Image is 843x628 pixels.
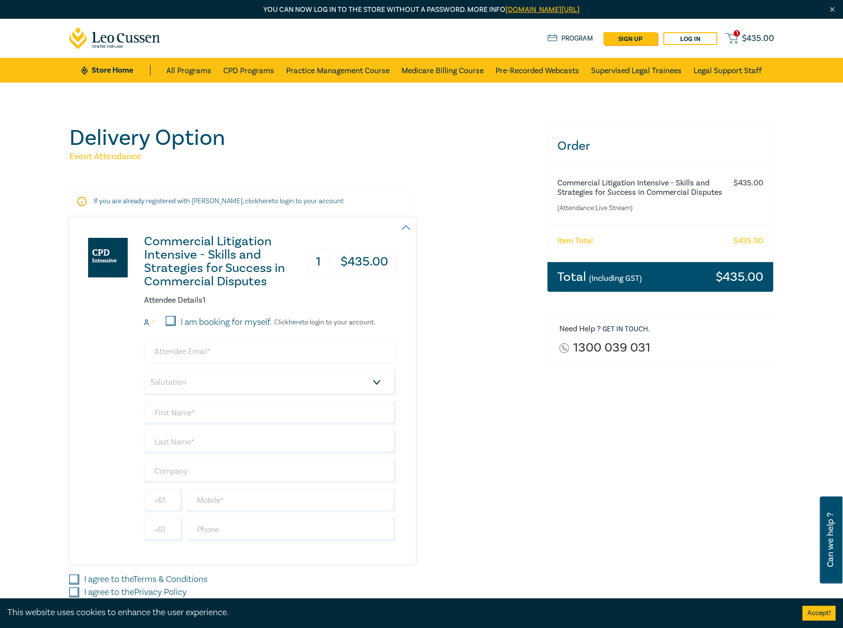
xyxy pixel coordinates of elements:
[258,197,272,206] a: here
[286,58,390,83] a: Practice Management Course
[308,248,329,275] h3: 1
[694,58,762,83] a: Legal Support Staff
[166,58,211,83] a: All Programs
[828,5,837,14] img: Close
[401,58,484,83] a: Medicare Billing Course
[802,606,836,621] button: Accept cookies
[144,235,307,288] h3: Commercial Litigation Intensive - Skills and Strategies for Success in Commercial Disputes
[496,58,579,83] a: Pre-Recorded Webcasts
[69,125,535,151] h1: Delivery Option
[557,203,724,213] small: (Attendance: Live Stream )
[734,179,763,188] h6: $ 435.00
[144,459,396,483] input: Company
[826,502,835,578] span: Can we help ?
[559,324,766,334] h6: Need Help ? .
[84,573,207,586] label: I agree to the
[144,518,183,541] input: +61
[742,33,774,44] span: $ 435.00
[152,319,154,326] small: 1
[84,586,187,599] label: I agree to the
[81,65,150,76] a: Store Home
[88,238,128,277] img: Commercial Litigation Intensive - Skills and Strategies for Success in Commercial Disputes
[133,574,207,585] a: Terms & Conditions
[734,236,763,246] h6: $ 435.00
[69,151,535,163] h5: Event Attendance
[94,196,392,206] p: If you are already registered with [PERSON_NAME], click to login to your account
[591,58,682,83] a: Supervised Legal Trainees
[602,325,648,334] a: Get in touch
[716,270,763,283] h3: $ 435.00
[144,489,183,512] input: +61
[144,296,396,305] h6: Attendee Details 1
[69,4,774,15] p: You can now log in to the store without a password. More info
[734,30,740,37] span: 1
[573,341,650,355] a: 1300 039 031
[144,430,396,454] input: Last Name*
[557,179,724,197] h6: Commercial Litigation Intensive - Skills and Strategies for Success in Commercial Disputes
[187,489,396,512] input: Mobile*
[181,316,272,329] label: I am booking for myself.
[333,248,396,275] h3: $ 435.00
[547,126,774,167] h3: Order
[603,32,657,45] a: sign up
[547,33,594,44] a: Program
[289,318,302,327] a: here
[7,606,788,619] div: This website uses cookies to enhance the user experience.
[505,5,580,14] a: [DOMAIN_NAME][URL]
[557,270,642,283] h3: Total
[134,586,187,598] a: Privacy Policy
[272,318,375,326] p: Click to login to your account.
[663,32,717,45] a: Log in
[557,236,593,246] h6: Item Total
[589,273,642,283] small: (Including GST)
[144,340,396,363] input: Attendee Email*
[187,518,396,541] input: Phone
[223,58,274,83] a: CPD Programs
[144,401,396,425] input: First Name*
